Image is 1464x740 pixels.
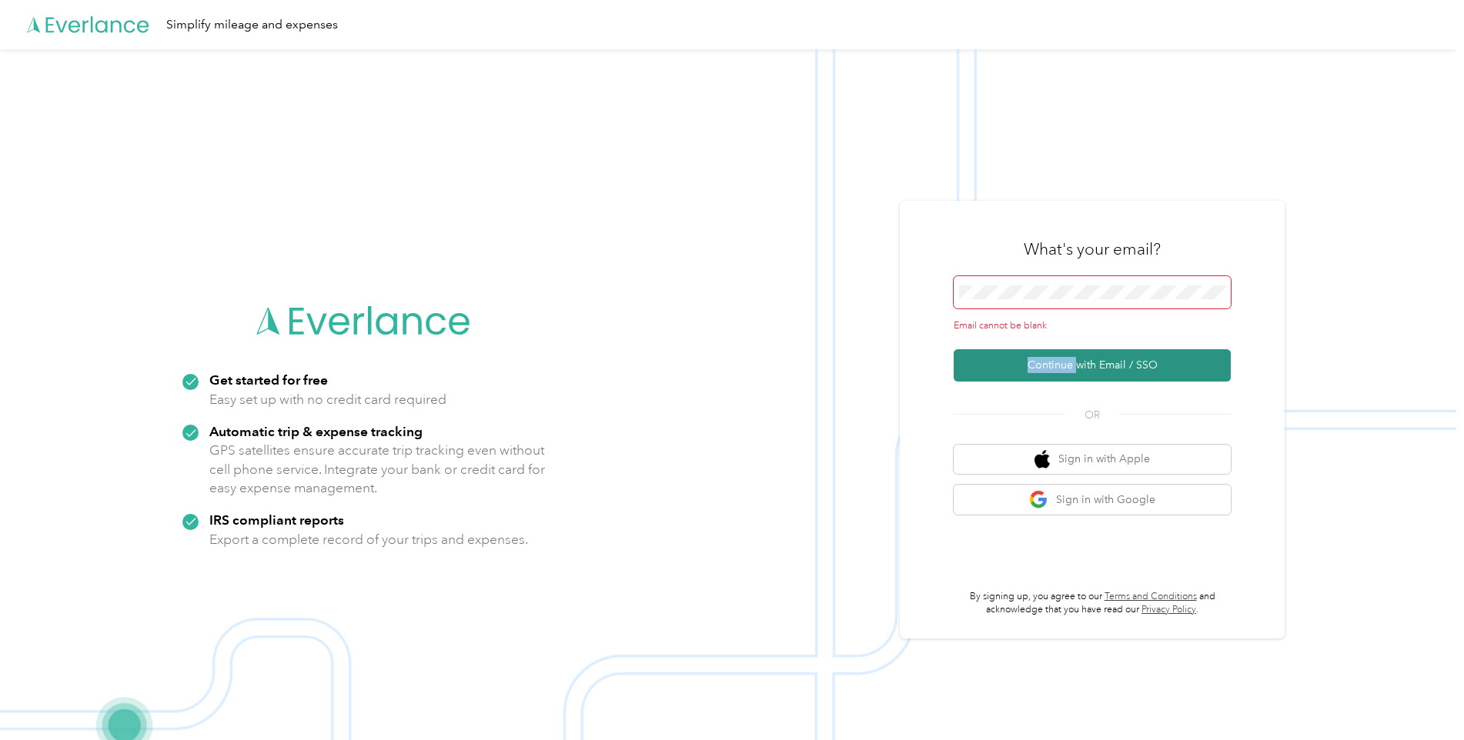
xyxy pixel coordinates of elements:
[954,349,1231,382] button: Continue with Email / SSO
[1105,591,1197,602] a: Terms and Conditions
[209,441,546,498] p: GPS satellites ensure accurate trip tracking even without cell phone service. Integrate your bank...
[1065,407,1119,423] span: OR
[954,319,1231,333] div: Email cannot be blank
[954,485,1231,515] button: google logoSign in with Google
[1141,604,1196,615] a: Privacy Policy
[1029,490,1048,509] img: google logo
[1034,450,1050,469] img: apple logo
[954,445,1231,475] button: apple logoSign in with Apple
[209,372,328,388] strong: Get started for free
[209,390,446,409] p: Easy set up with no credit card required
[166,15,338,35] div: Simplify mileage and expenses
[1024,238,1161,260] h3: What's your email?
[209,512,344,528] strong: IRS compliant reports
[209,423,423,439] strong: Automatic trip & expense tracking
[954,590,1231,617] p: By signing up, you agree to our and acknowledge that you have read our .
[209,530,528,549] p: Export a complete record of your trips and expenses.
